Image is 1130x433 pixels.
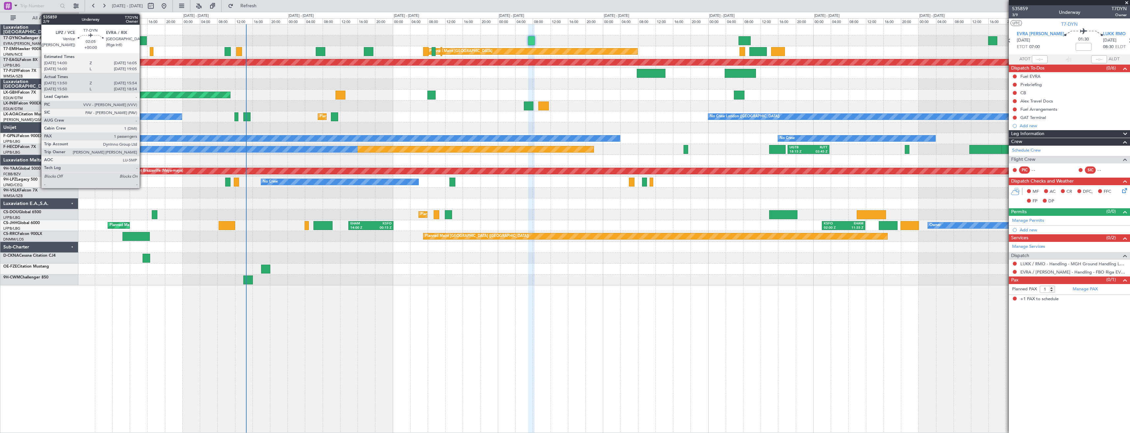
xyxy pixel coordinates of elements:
[780,133,795,143] div: No Crew
[1061,21,1078,28] span: T7-DYN
[3,36,18,40] span: T7-DYN
[1012,286,1037,293] label: Planned PAX
[1103,44,1114,50] span: 08:30
[1032,167,1046,173] div: - -
[463,18,480,24] div: 16:00
[1010,20,1022,26] button: UTC
[182,18,200,24] div: 00:00
[1012,244,1045,250] a: Manage Services
[112,3,143,9] span: [DATE] - [DATE]
[80,13,105,19] div: [DATE] - [DATE]
[1020,296,1059,303] span: +1 PAX to schedule
[1078,36,1089,43] span: 01:30
[3,96,23,101] a: EDLW/DTM
[1109,56,1119,63] span: ALDT
[551,18,568,24] div: 12:00
[3,232,42,236] a: CS-RRCFalcon 900LX
[1020,82,1042,87] div: Prebriefing
[1103,31,1126,38] span: LUKK RMO
[1059,9,1080,16] div: Underway
[883,18,901,24] div: 16:00
[831,18,848,24] div: 04:00
[1017,37,1030,44] span: [DATE]
[743,18,761,24] div: 08:00
[3,52,23,57] a: LFMN/NCE
[1103,37,1117,44] span: [DATE]
[1020,73,1040,79] div: Fuel EVRA
[3,232,17,236] span: CS-RRC
[305,18,322,24] div: 04:00
[147,18,165,24] div: 16:00
[813,18,831,24] div: 00:00
[3,69,18,73] span: T7-PJ29
[3,91,18,95] span: LX-GBH
[350,221,371,226] div: EHAM
[425,231,529,241] div: Planned Maint [GEOGRAPHIC_DATA] ([GEOGRAPHIC_DATA])
[3,41,44,46] a: EVRA/[PERSON_NAME]
[394,13,419,19] div: [DATE] - [DATE]
[604,13,629,19] div: [DATE] - [DATE]
[1106,276,1116,283] span: (0/1)
[3,215,20,220] a: LFPB/LBG
[824,221,844,226] div: KSFO
[428,18,445,24] div: 08:00
[1106,65,1116,72] span: (0/6)
[936,18,954,24] div: 04:00
[790,145,808,150] div: UGTB
[3,254,19,258] span: D-CKNA
[3,117,42,122] a: [PERSON_NAME]/QSA
[110,220,213,230] div: Planned Maint [GEOGRAPHIC_DATA] ([GEOGRAPHIC_DATA])
[1112,5,1127,12] span: T7DYN
[866,18,883,24] div: 12:00
[3,265,17,269] span: OE-FZE
[3,193,23,198] a: WMSA/SZB
[375,18,392,24] div: 20:00
[3,221,40,225] a: CS-JHHGlobal 6000
[1073,286,1098,293] a: Manage PAX
[429,46,492,56] div: Planned Maint [GEOGRAPHIC_DATA]
[3,188,19,192] span: 9H-VSLK
[3,237,24,242] a: DNMM/LOS
[814,13,840,19] div: [DATE] - [DATE]
[3,36,46,40] a: T7-DYNChallenger 604
[499,13,524,19] div: [DATE] - [DATE]
[844,221,863,226] div: EHAM
[1017,44,1028,50] span: ETOT
[1106,208,1116,215] span: (0/0)
[1020,115,1046,120] div: GAT Terminal
[3,172,21,177] a: FCBB/BZV
[3,69,36,73] a: T7-PJ29Falcon 7X
[1020,106,1057,112] div: Fuel Arrangements
[1012,5,1028,12] span: 535859
[1032,55,1048,63] input: --:--
[112,18,130,24] div: 08:00
[225,1,264,11] button: Refresh
[3,188,38,192] a: 9H-VSLKFalcon 7X
[1115,44,1126,50] span: ELDT
[638,18,656,24] div: 08:00
[568,18,585,24] div: 16:00
[3,178,38,182] a: 9H-LPZLegacy 500
[77,18,95,24] div: 00:00
[3,139,20,144] a: LFPB/LBG
[929,220,941,230] div: Owner
[340,18,358,24] div: 12:00
[1011,65,1044,72] span: Dispatch To-Dos
[235,18,253,24] div: 12:00
[1020,90,1026,96] div: CB
[1012,12,1028,18] span: 3/9
[498,18,515,24] div: 00:00
[3,183,22,188] a: LFMD/CEQ
[1011,276,1018,284] span: Pax
[1012,147,1041,154] a: Schedule Crew
[3,106,23,111] a: EDLW/DTM
[690,18,708,24] div: 20:00
[350,226,371,230] div: 14:00 Z
[323,18,340,24] div: 08:00
[824,226,844,230] div: 02:00 Z
[809,150,827,154] div: 03:45 Z
[848,18,866,24] div: 08:00
[3,226,20,231] a: LFPB/LBG
[709,13,735,19] div: [DATE] - [DATE]
[710,112,780,122] div: No Crew London ([GEOGRAPHIC_DATA])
